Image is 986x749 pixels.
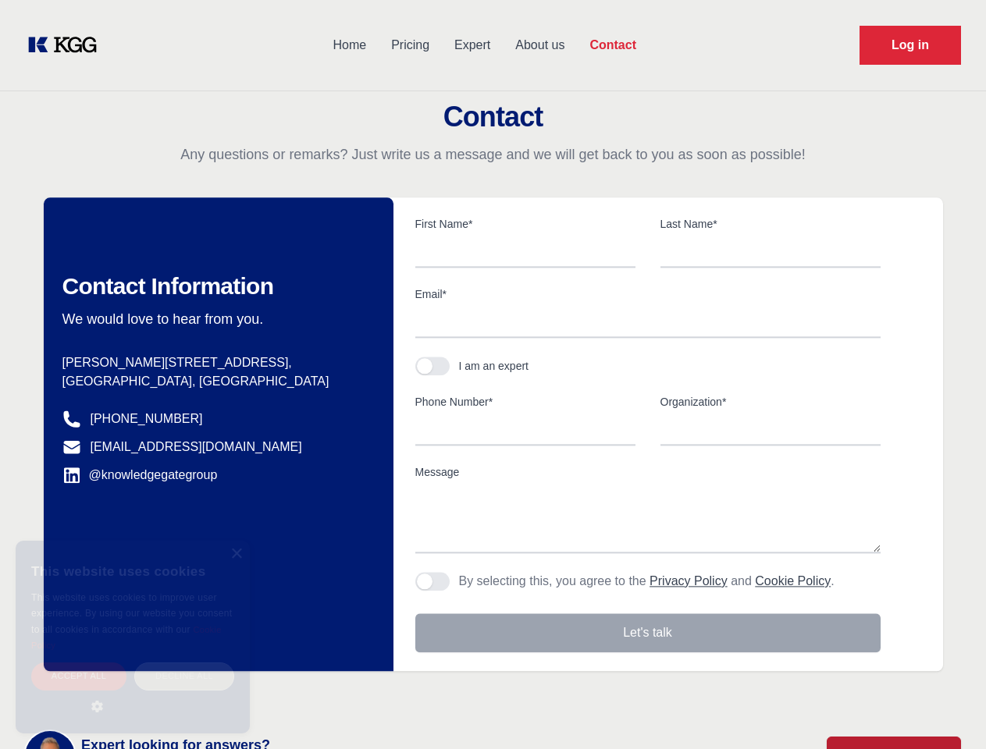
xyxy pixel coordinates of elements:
[62,272,368,300] h2: Contact Information
[62,310,368,328] p: We would love to hear from you.
[379,25,442,66] a: Pricing
[459,358,529,374] div: I am an expert
[320,25,379,66] a: Home
[459,572,835,591] p: By selecting this, you agree to the and .
[415,464,881,480] label: Message
[62,466,218,485] a: @knowledgegategroup
[91,410,203,428] a: [PHONE_NUMBER]
[503,25,577,66] a: About us
[755,574,831,587] a: Cookie Policy
[415,613,881,652] button: Let's talk
[19,145,967,164] p: Any questions or remarks? Just write us a message and we will get back to you as soon as possible!
[31,662,126,690] div: Accept all
[230,548,242,560] div: Close
[415,216,635,232] label: First Name*
[660,216,881,232] label: Last Name*
[25,33,109,58] a: KOL Knowledge Platform: Talk to Key External Experts (KEE)
[62,372,368,391] p: [GEOGRAPHIC_DATA], [GEOGRAPHIC_DATA]
[31,552,234,590] div: This website uses cookies
[134,662,234,690] div: Decline all
[577,25,649,66] a: Contact
[415,394,635,410] label: Phone Number*
[62,353,368,372] p: [PERSON_NAME][STREET_ADDRESS],
[442,25,503,66] a: Expert
[91,438,302,456] a: [EMAIL_ADDRESS][DOMAIN_NAME]
[19,101,967,133] h2: Contact
[650,574,728,587] a: Privacy Policy
[31,625,222,650] a: Cookie Policy
[415,286,881,302] label: Email*
[860,26,961,65] a: Request Demo
[660,394,881,410] label: Organization*
[31,592,232,635] span: This website uses cookies to improve user experience. By using our website you consent to all coo...
[908,674,986,749] iframe: Chat Widget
